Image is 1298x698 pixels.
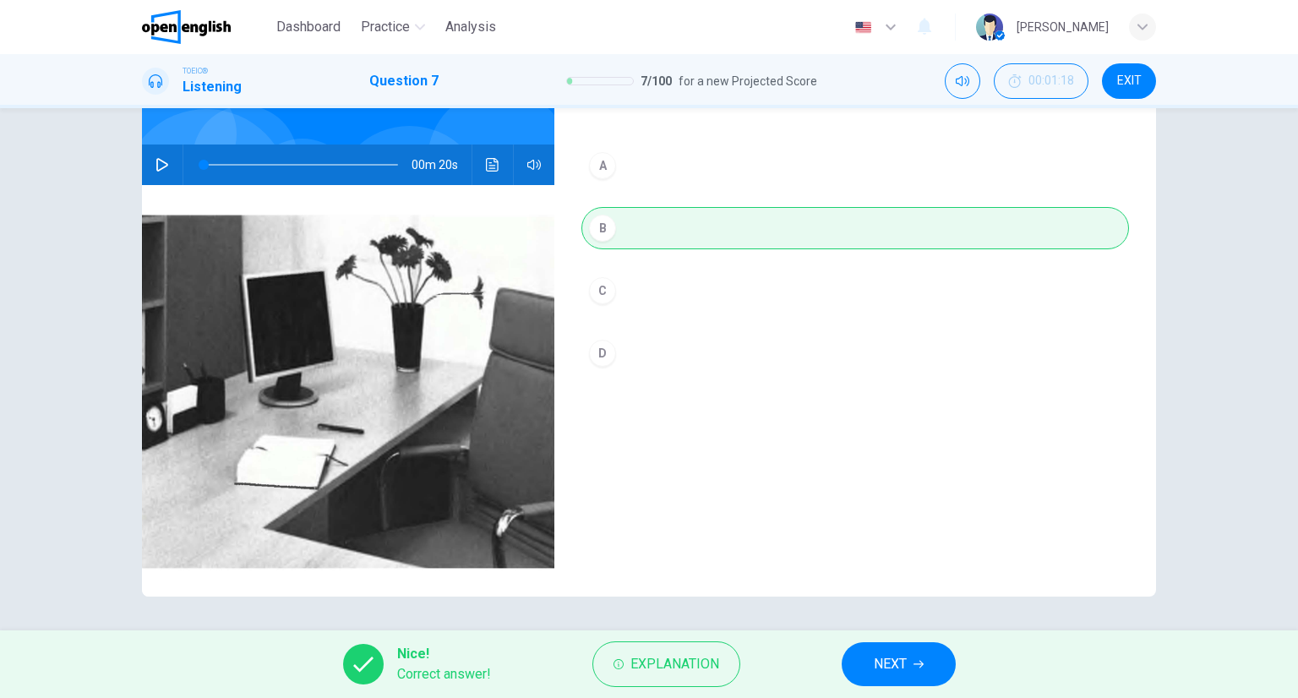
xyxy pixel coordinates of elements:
[354,12,432,42] button: Practice
[142,10,231,44] img: OpenEnglish logo
[276,17,341,37] span: Dashboard
[397,664,491,684] span: Correct answer!
[1028,74,1074,88] span: 00:01:18
[445,17,496,37] span: Analysis
[183,65,208,77] span: TOEIC®
[361,17,410,37] span: Practice
[142,185,554,597] img: Photographs
[630,652,719,676] span: Explanation
[1102,63,1156,99] button: EXIT
[945,63,980,99] div: Mute
[679,71,817,91] span: for a new Projected Score
[270,12,347,42] button: Dashboard
[874,652,907,676] span: NEXT
[842,642,956,686] button: NEXT
[641,71,672,91] span: 7 / 100
[1117,74,1142,88] span: EXIT
[1017,17,1109,37] div: [PERSON_NAME]
[142,10,270,44] a: OpenEnglish logo
[183,77,242,97] h1: Listening
[369,71,439,91] h1: Question 7
[853,21,874,34] img: en
[397,644,491,664] span: Nice!
[439,12,503,42] button: Analysis
[592,641,740,687] button: Explanation
[994,63,1088,99] button: 00:01:18
[976,14,1003,41] img: Profile picture
[994,63,1088,99] div: Hide
[479,145,506,185] button: Click to see the audio transcription
[412,145,472,185] span: 00m 20s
